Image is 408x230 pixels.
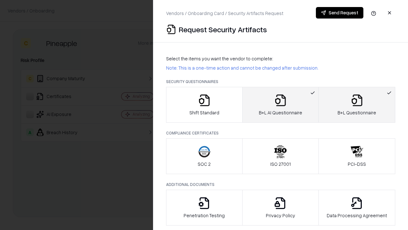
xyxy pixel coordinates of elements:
button: B+L Questionnaire [318,87,395,123]
p: Additional Documents [166,182,395,187]
p: Note: This is a one-time action and cannot be changed after submission. [166,65,395,71]
p: Vendors / Onboarding Card / Security Artifacts Request [166,10,283,17]
p: Security Questionnaires [166,79,395,84]
button: SOC 2 [166,138,243,174]
p: Privacy Policy [266,212,295,219]
p: PCI-DSS [348,161,366,167]
button: Send Request [316,7,363,19]
button: ISO 27001 [242,138,319,174]
p: Compliance Certificates [166,130,395,136]
p: SOC 2 [198,161,211,167]
button: Penetration Testing [166,190,243,226]
p: B+L Questionnaire [338,109,376,116]
p: Data Processing Agreement [327,212,387,219]
p: B+L AI Questionnaire [259,109,302,116]
p: ISO 27001 [270,161,291,167]
button: PCI-DSS [318,138,395,174]
p: Request Security Artifacts [179,24,267,34]
p: Select the items you want the vendor to complete: [166,55,395,62]
button: Data Processing Agreement [318,190,395,226]
button: Privacy Policy [242,190,319,226]
button: B+L AI Questionnaire [242,87,319,123]
button: Shift Standard [166,87,243,123]
p: Shift Standard [189,109,219,116]
p: Penetration Testing [184,212,225,219]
